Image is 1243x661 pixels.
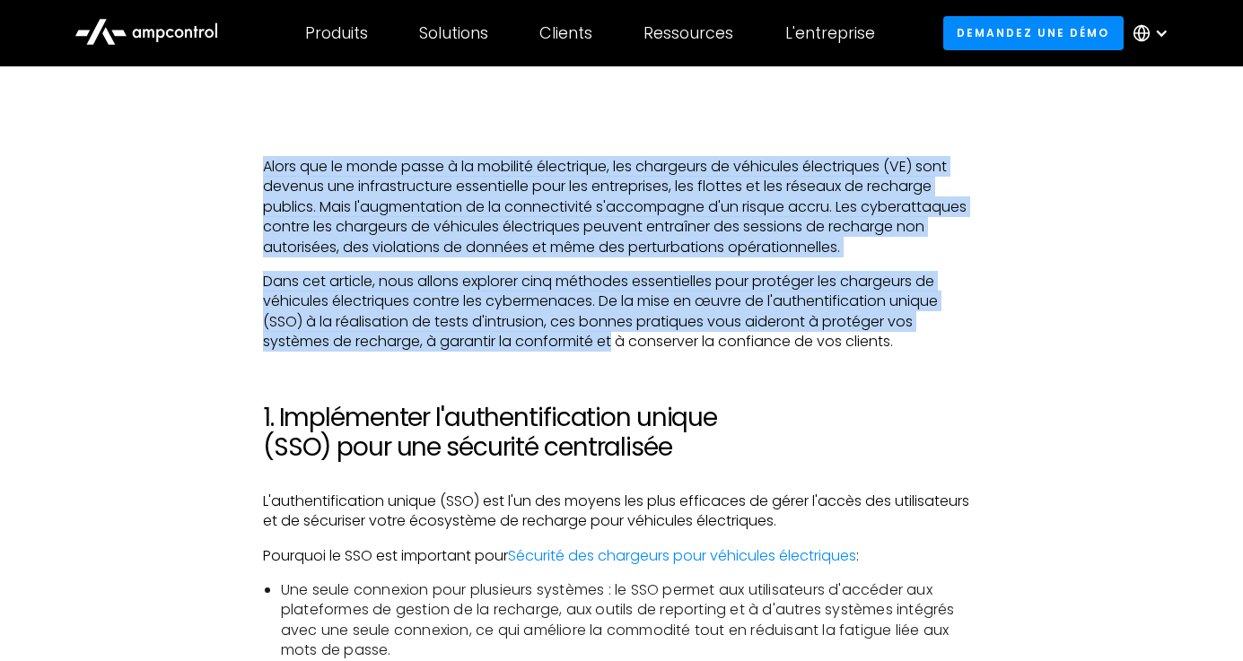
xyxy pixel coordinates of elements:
div: Clients [539,23,592,43]
p: Pourquoi le SSO est important pour : [263,546,980,566]
div: L'entreprise [785,23,875,43]
a: Sécurité des chargeurs pour véhicules électriques [508,545,856,566]
div: Solutions [419,23,488,43]
h2: 1. Implémenter l'authentification unique (SSO) pour une sécurité centralisée [263,403,980,463]
div: Ressources [643,23,733,43]
p: Alors que le monde passe à la mobilité électrique, les chargeurs de véhicules électriques (VE) so... [263,157,980,257]
div: Produits [305,23,368,43]
a: Demandez une démo [943,16,1124,49]
p: Dans cet article, nous allons explorer cinq méthodes essentielles pour protéger les chargeurs de ... [263,272,980,352]
p: L'authentification unique (SSO) est l'un des moyens les plus efficaces de gérer l'accès des utili... [263,491,980,532]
